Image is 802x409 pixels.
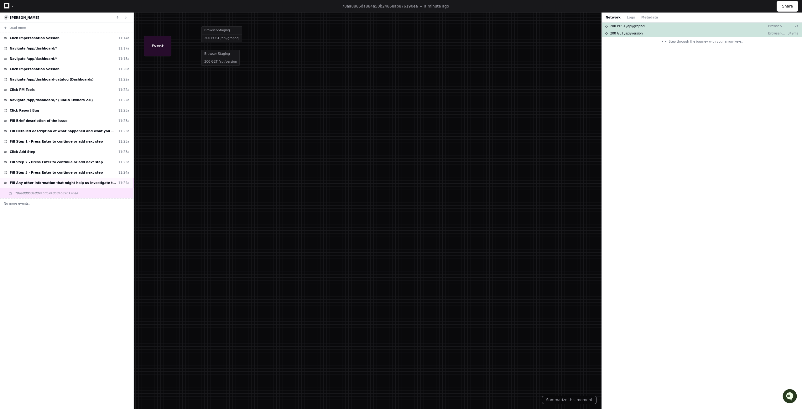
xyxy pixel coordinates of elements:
[10,129,116,134] span: Fill Detailed description of what happened and what you expected to happen
[118,87,129,92] div: 11:22a
[118,170,129,175] div: 11:24a
[118,98,129,102] div: 11:22a
[10,139,103,144] span: Fill Step 1 - Press Enter to continue or add next step
[10,181,116,185] span: Fill Any other information that might help us investigate this bug
[118,77,129,82] div: 11:22a
[118,149,129,154] div: 11:23a
[6,25,114,35] div: Welcome
[10,170,103,175] span: Fill Step 3 - Press Enter to continue or add next step
[21,47,103,53] div: Start new chat
[768,24,786,29] p: Browser-Staging
[4,16,8,20] img: 12.svg
[610,24,645,29] span: 200 POST /api/graphql
[6,6,19,19] img: PlayerZero
[777,1,798,12] button: Share
[118,139,129,144] div: 11:23a
[10,98,93,102] span: Navigate /app/dashboard/* (30ALV Owners 2.0)
[342,4,418,8] span: 78aa8885da884a50b24868ab876190ea
[118,118,129,123] div: 11:23a
[606,15,621,20] button: Network
[118,36,129,40] div: 11:14a
[10,16,39,19] a: [PERSON_NAME]
[10,118,67,123] span: Fill Brief description of the issue
[424,4,449,9] p: a minute ago
[15,191,78,196] span: 78aa8885da884a50b24868ab876190ea
[10,77,94,82] span: Navigate /app/dashboard-catalog (Dashboards)
[768,31,786,36] p: Browser-Staging
[118,67,129,71] div: 11:20a
[10,46,57,51] span: Navigate /app/dashboard/*
[627,15,635,20] button: Logs
[10,67,60,71] span: Click Impersonation Session
[610,31,643,36] span: 200 GET /api/version
[9,25,26,30] span: Load more
[542,396,596,404] button: Summarize this moment
[10,108,39,113] span: Click Report Bug
[118,46,129,51] div: 11:17a
[10,56,57,61] span: Navigate /app/dashboard/*
[10,160,103,165] span: Fill Step 2 - Press Enter to continue or add next step
[10,36,60,40] span: Click Impersonation Session
[4,201,30,206] span: No more events.
[6,47,18,58] img: 1756235613930-3d25f9e4-fa56-45dd-b3ad-e072dfbd1548
[10,87,35,92] span: Click PM Tools
[786,24,798,29] p: 2s
[118,160,129,165] div: 11:23a
[786,31,798,36] p: 349ms
[118,181,129,185] div: 11:24a
[21,53,79,58] div: We're available if you need us!
[118,129,129,134] div: 11:23a
[107,49,114,56] button: Start new chat
[10,149,35,154] span: Click Add Step
[62,66,76,71] span: Pylon
[118,108,129,113] div: 11:23a
[669,39,742,44] span: Step through the journey with your arrow keys.
[641,15,658,20] button: Metadata
[44,66,76,71] a: Powered byPylon
[118,56,129,61] div: 11:18a
[782,388,799,405] iframe: Open customer support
